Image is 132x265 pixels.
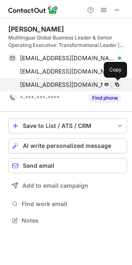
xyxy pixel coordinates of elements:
[22,217,124,224] span: Notes
[22,182,88,189] span: Add to email campaign
[20,81,115,88] span: [EMAIL_ADDRESS][DOMAIN_NAME]
[22,200,124,208] span: Find work email
[23,162,54,169] span: Send email
[8,215,127,226] button: Notes
[88,94,121,102] button: Reveal Button
[20,54,115,62] span: [EMAIL_ADDRESS][DOMAIN_NAME]
[8,178,127,193] button: Add to email campaign
[8,158,127,173] button: Send email
[23,123,112,129] div: Save to List / ATS / CRM
[8,198,127,210] button: Find work email
[20,68,115,75] span: [EMAIL_ADDRESS][DOMAIN_NAME]
[8,5,58,15] img: ContactOut v5.3.10
[23,142,111,149] span: AI write personalized message
[8,118,127,133] button: save-profile-one-click
[8,25,64,33] div: [PERSON_NAME]
[8,138,127,153] button: AI write personalized message
[8,34,127,49] div: Multilingual Global Business Leader & Senior Operating Executive: Transformational Leader | Growt...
